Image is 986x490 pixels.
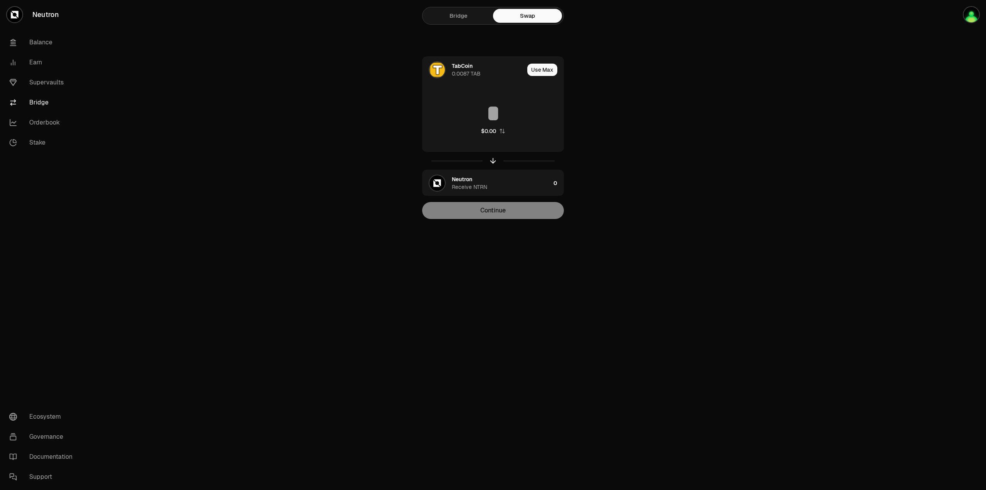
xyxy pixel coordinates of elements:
[452,175,472,183] div: Neutron
[429,62,445,77] img: TAB Logo
[3,32,83,52] a: Balance
[424,9,493,23] a: Bridge
[3,467,83,487] a: Support
[964,7,979,22] img: zsky
[3,93,83,113] a: Bridge
[429,175,445,191] img: NTRN Logo
[452,183,487,191] div: Receive NTRN
[3,72,83,93] a: Supervaults
[423,170,550,196] div: NTRN LogoNeutronReceive NTRN
[553,170,563,196] div: 0
[493,9,562,23] a: Swap
[452,62,473,70] div: TabCoin
[527,64,557,76] button: Use Max
[481,127,505,135] button: $0.00
[423,170,563,196] button: NTRN LogoNeutronReceive NTRN0
[3,407,83,427] a: Ecosystem
[3,113,83,133] a: Orderbook
[3,427,83,447] a: Governance
[3,52,83,72] a: Earn
[423,57,524,83] div: TAB LogoTabCoin0.0087 TAB
[452,70,481,77] div: 0.0087 TAB
[3,133,83,153] a: Stake
[481,127,496,135] div: $0.00
[3,447,83,467] a: Documentation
